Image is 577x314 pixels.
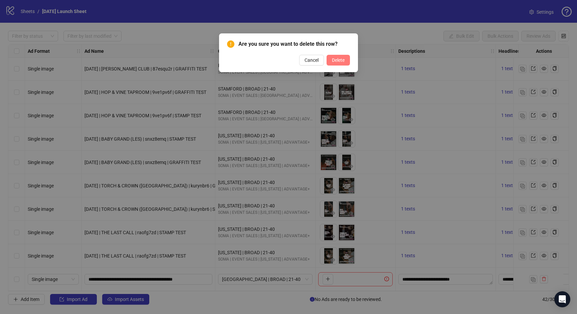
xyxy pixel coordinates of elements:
[238,40,350,48] span: Are you sure you want to delete this row?
[305,57,319,63] span: Cancel
[554,291,570,307] div: Open Intercom Messenger
[227,40,234,48] span: exclamation-circle
[332,57,345,63] span: Delete
[299,55,324,65] button: Cancel
[327,55,350,65] button: Delete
